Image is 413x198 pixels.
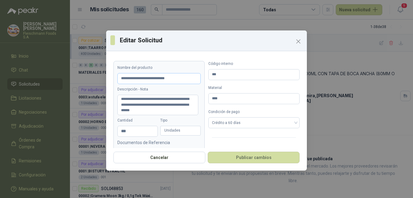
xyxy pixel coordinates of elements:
[113,152,205,163] button: Cancelar
[117,118,158,123] label: Cantidad
[293,37,303,46] button: Close
[208,152,300,163] button: Publicar cambios
[208,85,300,91] label: Material
[208,147,300,153] label: Lugar
[117,87,201,92] label: Descripción - Nota
[120,36,303,45] h3: Editar Solicitud
[117,65,201,71] label: Nombre del producto
[160,118,201,123] label: Tipo
[160,126,201,136] div: Unidades
[208,61,300,67] label: Código interno
[117,139,201,146] p: Documentos de Referencia
[212,118,296,127] span: Crédito a 60 días
[208,109,300,115] label: Condición de pago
